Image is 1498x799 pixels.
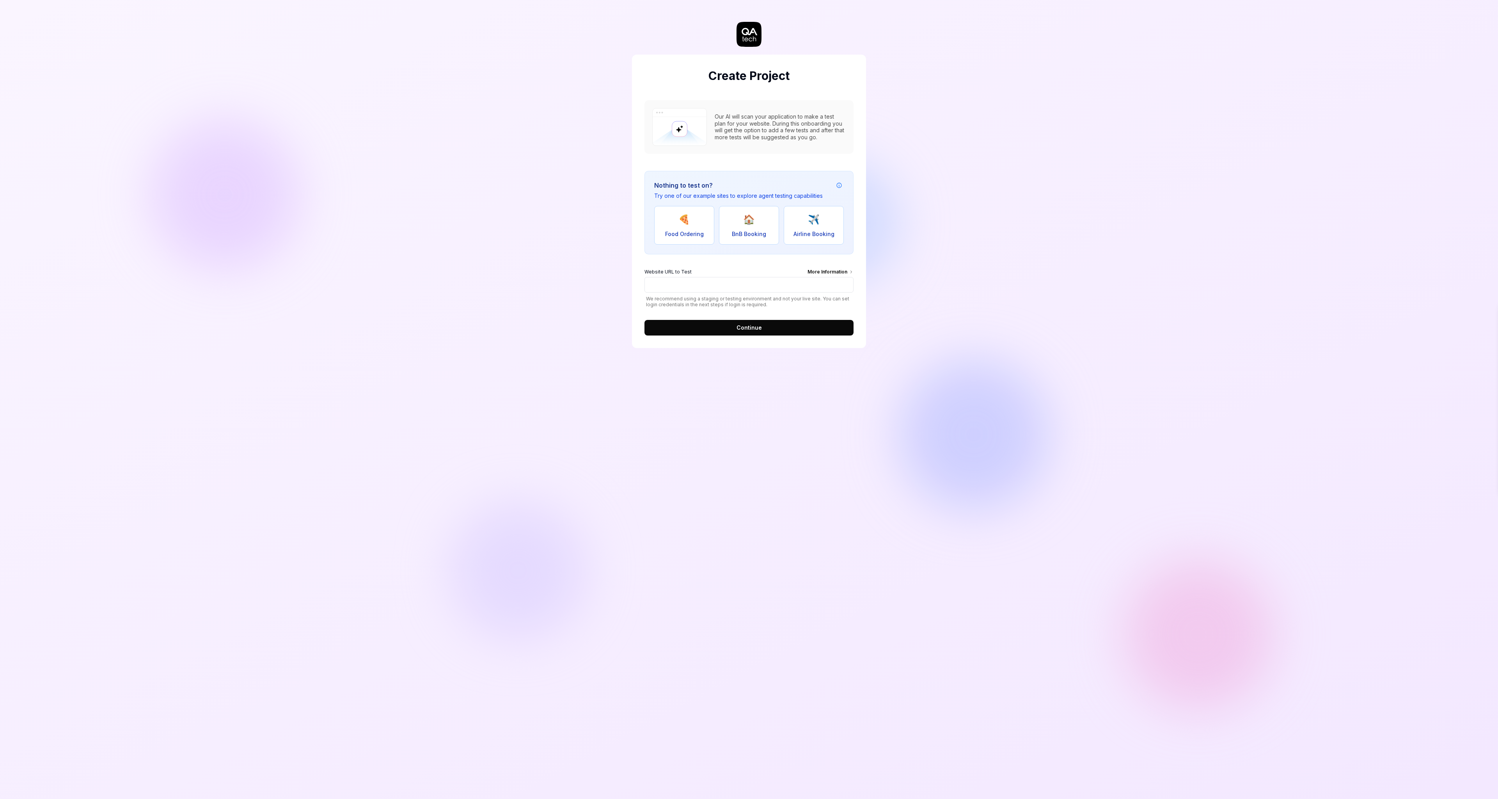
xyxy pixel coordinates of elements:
input: Website URL to TestMore Information [644,277,854,293]
button: Continue [644,320,854,336]
button: Example attribution information [834,181,844,190]
span: We recommend using a staging or testing environment and not your live site. You can set login cre... [644,296,854,307]
span: 🏠 [743,213,755,227]
h2: Create Project [644,67,854,85]
button: 🍕Food Ordering [654,206,714,245]
span: 🍕 [678,213,690,227]
div: More Information [808,268,854,277]
div: Our AI will scan your application to make a test plan for your website. During this onboarding yo... [715,113,846,140]
span: Website URL to Test [644,268,692,277]
h3: Nothing to test on? [654,181,823,190]
button: ✈️Airline Booking [784,206,844,245]
span: Food Ordering [665,230,704,238]
span: Airline Booking [793,230,834,238]
span: ✈️ [808,213,820,227]
span: Continue [737,323,762,332]
span: BnB Booking [732,230,766,238]
p: Try one of our example sites to explore agent testing capabilities [654,192,823,200]
button: 🏠BnB Booking [719,206,779,245]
